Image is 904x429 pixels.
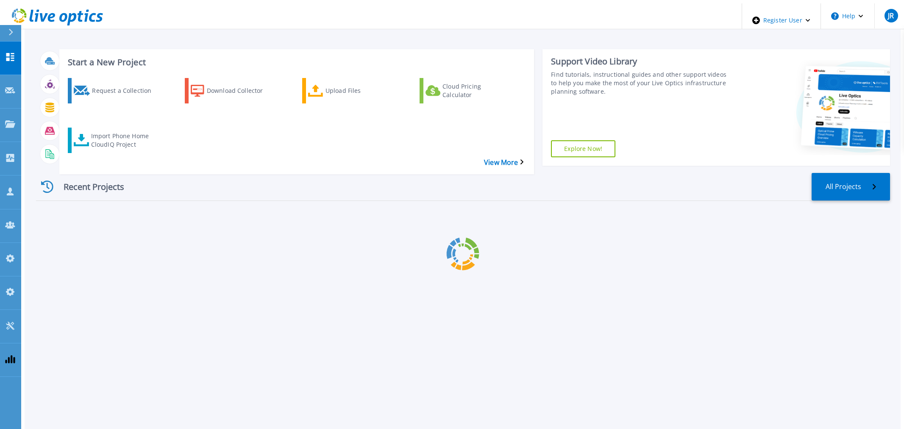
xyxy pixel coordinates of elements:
a: View More [484,159,523,167]
a: All Projects [812,173,890,201]
div: Import Phone Home CloudIQ Project [91,130,159,151]
button: Help [821,3,874,29]
div: Register User [742,3,821,37]
a: Explore Now! [551,140,615,157]
div: Recent Projects [36,176,138,197]
span: JR [888,12,894,19]
a: Cloud Pricing Calculator [420,78,522,103]
a: Upload Files [302,78,405,103]
h3: Start a New Project [68,58,523,67]
div: Support Video Library [551,56,729,67]
div: Find tutorials, instructional guides and other support videos to help you make the most of your L... [551,70,729,96]
div: Cloud Pricing Calculator [442,80,510,101]
div: Upload Files [325,80,393,101]
div: Download Collector [207,80,275,101]
a: Request a Collection [68,78,170,103]
a: Download Collector [185,78,287,103]
div: Request a Collection [92,80,160,101]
